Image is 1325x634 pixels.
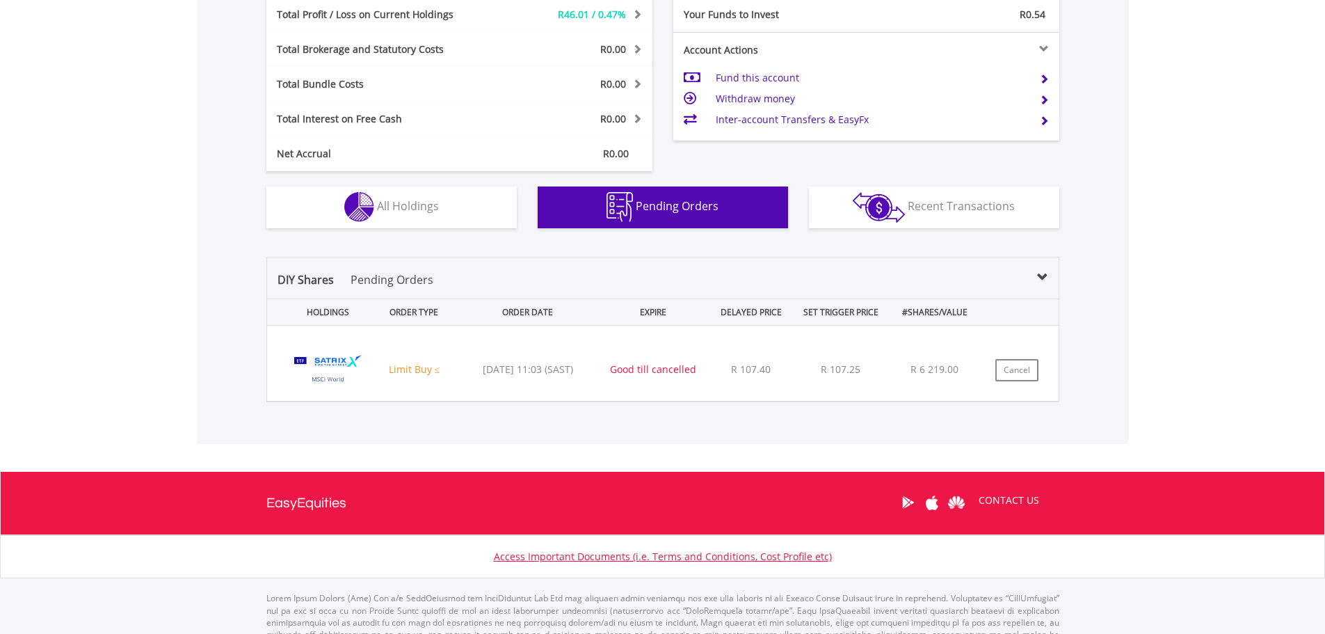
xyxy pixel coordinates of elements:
[716,88,1028,109] td: Withdraw money
[602,363,705,377] div: Good till cancelled
[636,198,718,214] span: Pending Orders
[920,481,945,524] a: Apple
[494,550,832,563] a: Access Important Documents (i.e. Terms and Conditions, Cost Profile etc)
[853,192,905,223] img: transactions-zar-wht.png
[456,299,599,325] div: ORDER DATE
[809,187,1059,228] button: Recent Transactions
[456,363,599,377] div: [DATE] 11:03 (SAST)
[896,481,920,524] a: Google Play
[284,343,372,397] img: TFSA.STXWDM.png
[607,192,633,222] img: pending_instructions-wht.png
[266,472,346,534] a: EasyEquities
[1020,8,1045,21] span: R0.54
[797,299,884,325] div: SET TRIGGER PRICE
[600,42,626,56] span: R0.00
[716,68,1028,88] td: Fund this account
[908,198,1015,214] span: Recent Transactions
[377,198,439,214] span: All Holdings
[603,147,629,160] span: R0.00
[600,112,626,125] span: R0.00
[995,359,1038,381] button: Cancel
[731,363,771,376] span: R 107.40
[266,187,517,228] button: All Holdings
[266,112,492,126] div: Total Interest on Free Cash
[375,299,454,325] div: ORDER TYPE
[910,363,958,376] span: R 6 219.00
[673,8,867,22] div: Your Funds to Invest
[351,271,433,288] p: Pending Orders
[344,192,374,222] img: holdings-wht.png
[821,363,860,376] span: R 107.25
[600,77,626,90] span: R0.00
[887,299,982,325] div: #SHARES/VALUE
[602,299,705,325] div: EXPIRE
[266,42,492,56] div: Total Brokerage and Statutory Costs
[266,147,492,161] div: Net Accrual
[707,299,794,325] div: DELAYED PRICE
[277,299,372,325] div: HOLDINGS
[945,481,969,524] a: Huawei
[716,109,1028,130] td: Inter-account Transfers & EasyFx
[278,272,334,287] span: DIY Shares
[558,8,626,21] span: R46.01 / 0.47%
[673,43,867,57] div: Account Actions
[266,77,492,91] div: Total Bundle Costs
[375,363,454,377] div: Limit Buy ≤
[969,481,1049,520] a: CONTACT US
[538,187,788,228] button: Pending Orders
[266,8,492,22] div: Total Profit / Loss on Current Holdings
